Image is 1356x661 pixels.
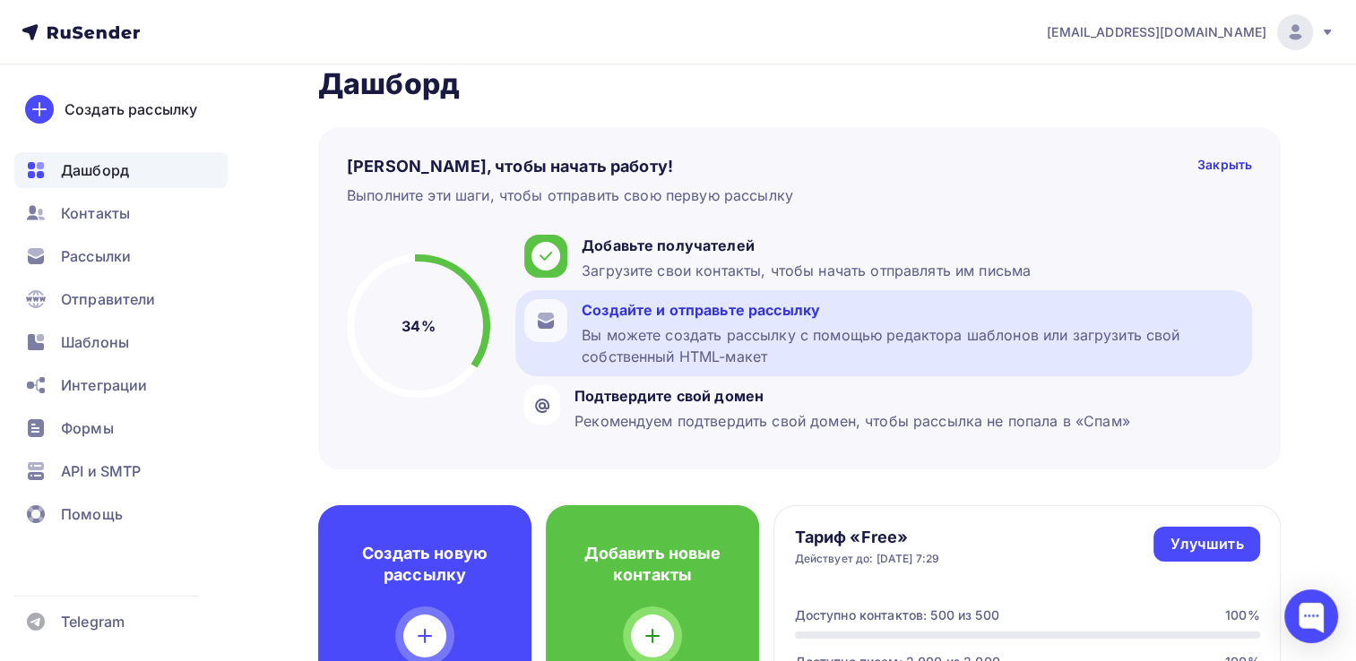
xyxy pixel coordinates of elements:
[1225,606,1260,624] div: 100%
[14,324,228,360] a: Шаблоны
[61,331,129,353] span: Шаблоны
[574,410,1130,432] div: Рекомендуем подтвердить свой домен, чтобы рассылка не попала в «Спам»
[795,606,999,624] div: Доступно контактов: 500 из 500
[61,611,125,632] span: Telegram
[402,315,435,337] h5: 34%
[347,543,503,586] h4: Создать новую рассылку
[1047,14,1334,50] a: [EMAIL_ADDRESS][DOMAIN_NAME]
[61,202,130,224] span: Контакты
[61,245,131,267] span: Рассылки
[347,156,673,177] h4: [PERSON_NAME], чтобы начать работу!
[65,99,197,120] div: Создать рассылку
[14,410,228,446] a: Формы
[795,527,940,548] h4: Тариф «Free»
[14,195,228,231] a: Контакты
[582,235,1031,256] div: Добавьте получателей
[318,66,1281,102] h2: Дашборд
[582,260,1031,281] div: Загрузите свои контакты, чтобы начать отправлять им письма
[61,374,147,396] span: Интеграции
[61,503,123,525] span: Помощь
[574,385,1130,407] div: Подтвердите свой домен
[574,543,730,586] h4: Добавить новые контакты
[582,299,1243,321] div: Создайте и отправьте рассылку
[347,185,793,206] div: Выполните эти шаги, чтобы отправить свою первую рассылку
[1170,534,1243,554] div: Улучшить
[1047,23,1266,41] span: [EMAIL_ADDRESS][DOMAIN_NAME]
[61,159,129,181] span: Дашборд
[14,281,228,317] a: Отправители
[14,152,228,188] a: Дашборд
[61,417,114,439] span: Формы
[795,552,940,566] div: Действует до: [DATE] 7:29
[14,238,228,274] a: Рассылки
[1197,156,1252,177] div: Закрыть
[61,460,141,482] span: API и SMTP
[582,324,1243,367] div: Вы можете создать рассылку с помощью редактора шаблонов или загрузить свой собственный HTML-макет
[61,288,156,310] span: Отправители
